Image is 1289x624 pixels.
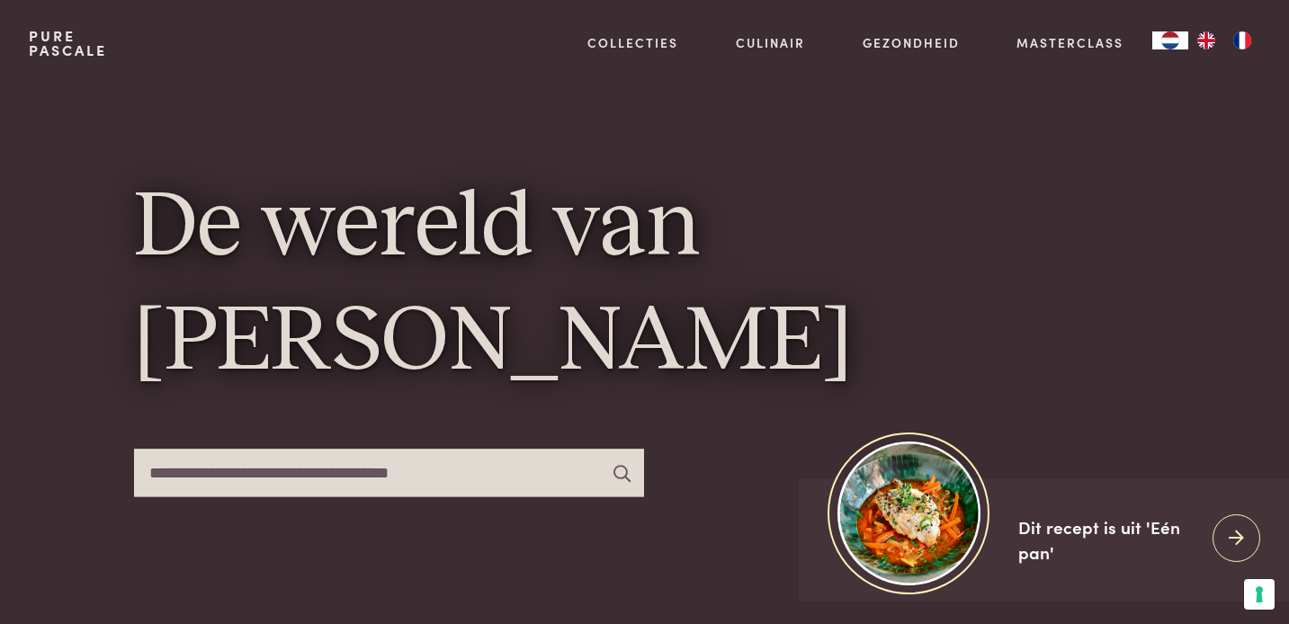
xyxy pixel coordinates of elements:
[1152,31,1188,49] a: NL
[1016,33,1123,52] a: Masterclass
[799,478,1289,602] a: https://admin.purepascale.com/wp-content/uploads/2025/08/home_recept_link.jpg Dit recept is uit '...
[1188,31,1260,49] ul: Language list
[837,441,980,584] img: https://admin.purepascale.com/wp-content/uploads/2025/08/home_recept_link.jpg
[863,33,960,52] a: Gezondheid
[1188,31,1224,49] a: EN
[1224,31,1260,49] a: FR
[1152,31,1260,49] aside: Language selected: Nederlands
[29,29,107,58] a: PurePascale
[134,172,1156,401] h1: De wereld van [PERSON_NAME]
[1244,579,1275,610] button: Uw voorkeuren voor toestemming voor trackingtechnologieën
[736,33,805,52] a: Culinair
[1018,514,1198,566] div: Dit recept is uit 'Eén pan'
[1152,31,1188,49] div: Language
[587,33,678,52] a: Collecties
